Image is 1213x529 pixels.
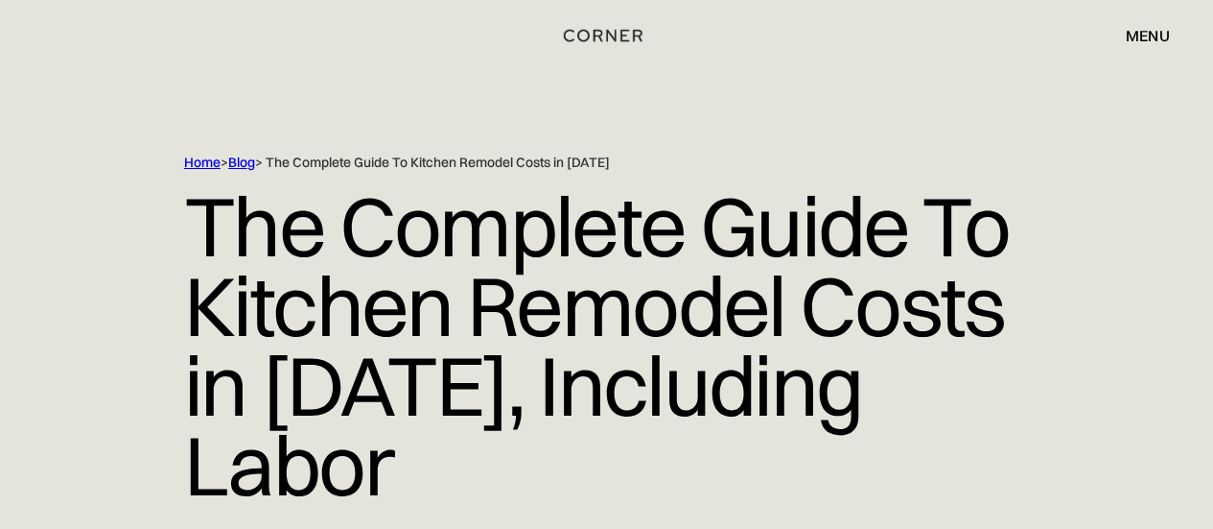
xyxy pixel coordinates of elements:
[184,154,221,171] a: Home
[567,23,646,48] a: home
[184,172,1029,520] h1: The Complete Guide To Kitchen Remodel Costs in [DATE], Including Labor
[1126,28,1170,43] div: menu
[1107,19,1170,52] div: menu
[184,154,1029,172] div: > > The Complete Guide To Kitchen Remodel Costs in [DATE]
[228,154,255,171] a: Blog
